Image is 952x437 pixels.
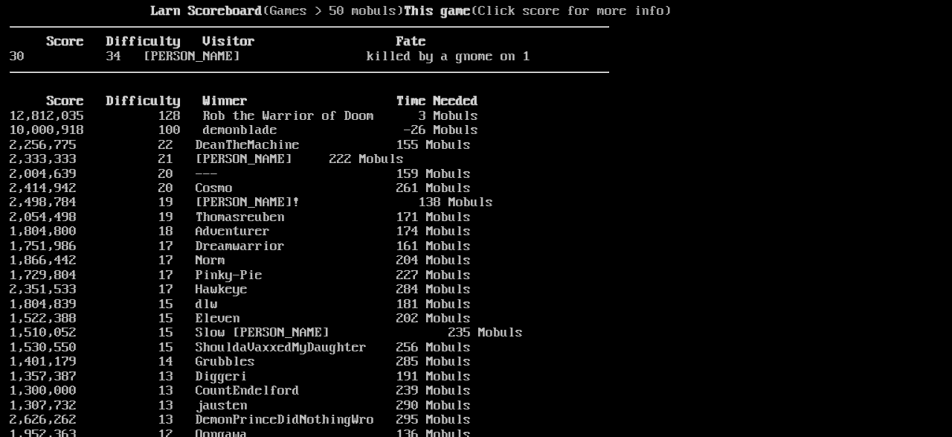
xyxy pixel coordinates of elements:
[10,109,478,124] a: 12,812,035 128 Rob the Warrior of Doom 3 Mobuls
[10,340,471,355] a: 1,530,550 15 ShouldaVaxxedMyDaughter 256 Mobuls
[10,123,478,138] a: 10,000,918 100 demonblade -26 Mobuls
[10,152,404,167] a: 2,333,333 21 [PERSON_NAME] 222 Mobuls
[10,49,530,64] a: 30 34 [PERSON_NAME] killed by a gnome on 1
[404,4,471,19] b: This game
[10,138,471,153] a: 2,256,775 22 DeanTheMachine 155 Mobuls
[10,195,493,210] a: 2,498,784 19 [PERSON_NAME]! 138 Mobuls
[10,383,471,398] a: 1,300,000 13 CountEndelford 239 Mobuls
[10,369,471,384] a: 1,357,387 13 Diggeri 191 Mobuls
[10,354,471,369] a: 1,401,179 14 Grubbles 285 Mobuls
[10,239,471,254] a: 1,751,986 17 Dreamwarrior 161 Mobuls
[10,4,609,415] larn: (Games > 50 mobuls) (Click score for more info) Click on a score for more information ---- Reload...
[47,94,478,109] b: Score Difficulty Winner Time Needed
[10,282,471,297] a: 2,351,533 17 Hawkeye 284 Mobuls
[10,268,471,283] a: 1,729,804 17 Pinky-Pie 227 Mobuls
[10,210,471,225] a: 2,054,498 19 Thomasreuben 171 Mobuls
[10,297,471,312] a: 1,804,839 15 dlw 181 Mobuls
[10,224,471,239] a: 1,804,800 18 Adventurer 174 Mobuls
[10,181,471,196] a: 2,414,942 20 Cosmo 261 Mobuls
[10,311,471,326] a: 1,522,388 15 Eleven 202 Mobuls
[10,412,471,427] a: 2,626,262 13 DemonPrinceDidNothingWro 295 Mobuls
[10,398,471,413] a: 1,307,732 13 jausten 290 Mobuls
[10,167,471,182] a: 2,004,639 20 --- 159 Mobuls
[10,325,523,340] a: 1,510,052 15 Slow [PERSON_NAME] 235 Mobuls
[47,34,426,49] b: Score Difficulty Visitor Fate
[151,4,263,19] b: Larn Scoreboard
[10,253,471,268] a: 1,866,442 17 Norm 204 Mobuls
